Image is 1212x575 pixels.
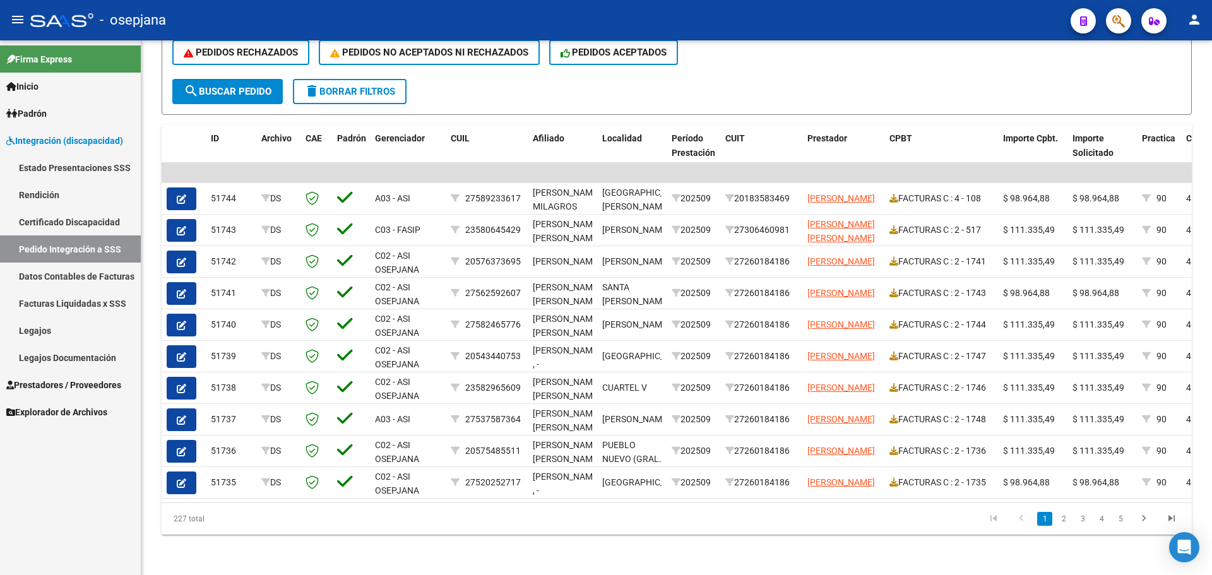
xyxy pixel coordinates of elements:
[375,225,420,235] span: C03 - FASIP
[1156,382,1167,393] span: 90
[211,317,251,332] div: 51740
[1113,512,1128,526] a: 5
[802,125,884,181] datatable-header-cell: Prestador
[261,223,295,237] div: DS
[1156,288,1167,298] span: 90
[261,475,295,490] div: DS
[1156,193,1167,203] span: 90
[1072,288,1119,298] span: $ 98.964,88
[1072,193,1119,203] span: $ 98.964,88
[261,444,295,458] div: DS
[725,133,745,143] span: CUIT
[982,512,1006,526] a: go to first page
[211,444,251,458] div: 51736
[261,254,295,269] div: DS
[1156,414,1167,424] span: 90
[672,254,715,269] div: 202509
[1035,508,1054,530] li: page 1
[261,381,295,395] div: DS
[533,345,600,370] span: [PERSON_NAME] , -
[561,47,667,58] span: PEDIDOS ACEPTADOS
[1073,508,1092,530] li: page 3
[672,412,715,427] div: 202509
[6,80,39,93] span: Inicio
[807,133,847,143] span: Prestador
[465,475,521,490] div: 27520252717
[465,349,521,364] div: 20543440753
[206,125,256,181] datatable-header-cell: ID
[1142,133,1175,143] span: Practica
[1009,512,1033,526] a: go to previous page
[1156,351,1167,361] span: 90
[889,444,993,458] div: FACTURAS C : 2 - 1736
[1156,477,1167,487] span: 90
[725,444,797,458] div: 27260184186
[261,191,295,206] div: DS
[1156,225,1167,235] span: 90
[602,440,662,465] span: PUEBLO NUEVO (GRAL.
[1056,512,1071,526] a: 2
[6,107,47,121] span: Padrón
[807,382,875,393] span: [PERSON_NAME]
[1003,133,1058,143] span: Importe Cpbt.
[889,286,993,300] div: FACTURAS C : 2 - 1743
[672,133,715,158] span: Período Prestación
[211,381,251,395] div: 51738
[672,444,715,458] div: 202509
[261,286,295,300] div: DS
[375,471,419,496] span: C02 - ASI OSEPJANA
[1003,256,1055,266] span: $ 111.335,49
[1072,477,1119,487] span: $ 98.964,88
[1156,446,1167,456] span: 90
[725,349,797,364] div: 27260184186
[6,378,121,392] span: Prestadores / Proveedores
[667,125,720,181] datatable-header-cell: Período Prestación
[1186,193,1191,203] span: 4
[1003,414,1055,424] span: $ 111.335,49
[375,377,419,401] span: C02 - ASI OSEPJANA
[807,351,875,361] span: [PERSON_NAME]
[1092,508,1111,530] li: page 4
[672,223,715,237] div: 202509
[211,286,251,300] div: 51741
[172,79,283,104] button: Buscar Pedido
[261,349,295,364] div: DS
[1132,512,1156,526] a: go to next page
[465,286,521,300] div: 27562592607
[1072,319,1124,329] span: $ 111.335,49
[533,282,600,307] span: [PERSON_NAME] [PERSON_NAME]
[725,381,797,395] div: 27260184186
[1186,382,1191,393] span: 4
[807,446,875,456] span: [PERSON_NAME]
[533,314,600,338] span: [PERSON_NAME] [PERSON_NAME]
[375,193,410,203] span: A03 - ASI
[1072,382,1124,393] span: $ 111.335,49
[1186,225,1191,235] span: 4
[672,191,715,206] div: 202509
[1067,125,1137,181] datatable-header-cell: Importe Solicitado
[889,412,993,427] div: FACTURAS C : 2 - 1748
[725,254,797,269] div: 27260184186
[337,133,366,143] span: Padrón
[533,219,600,244] span: [PERSON_NAME] [PERSON_NAME]
[1137,125,1181,181] datatable-header-cell: Practica
[375,440,419,465] span: C02 - ASI OSEPJANA
[672,317,715,332] div: 202509
[889,381,993,395] div: FACTURAS C : 2 - 1746
[211,412,251,427] div: 51737
[533,471,600,496] span: [PERSON_NAME] , -
[465,223,521,237] div: 23580645429
[528,125,597,181] datatable-header-cell: Afiliado
[602,187,687,212] span: [GEOGRAPHIC_DATA][PERSON_NAME]
[1072,133,1114,158] span: Importe Solicitado
[1054,508,1073,530] li: page 2
[1156,256,1167,266] span: 90
[533,133,564,143] span: Afiliado
[672,349,715,364] div: 202509
[332,125,370,181] datatable-header-cell: Padrón
[261,412,295,427] div: DS
[6,52,72,66] span: Firma Express
[1186,477,1191,487] span: 4
[602,319,670,329] span: [PERSON_NAME]
[1186,446,1191,456] span: 4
